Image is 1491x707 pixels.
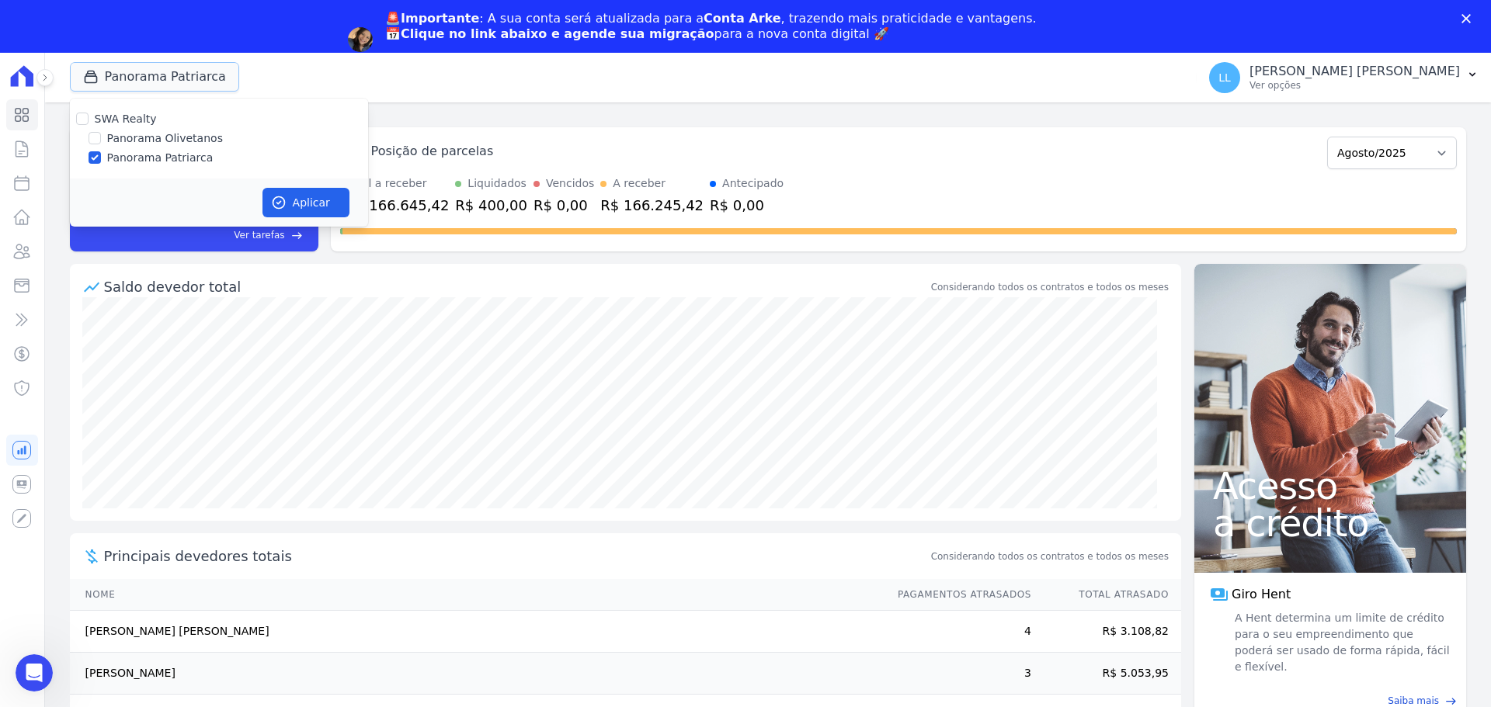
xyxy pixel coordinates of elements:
[234,228,284,242] span: Ver tarefas
[1249,64,1460,79] p: [PERSON_NAME] [PERSON_NAME]
[546,175,594,192] div: Vencidos
[70,62,239,92] button: Panorama Patriarca
[710,195,784,216] div: R$ 0,00
[401,26,714,41] b: Clique no link abaixo e agende sua migração
[1197,56,1491,99] button: LL [PERSON_NAME] [PERSON_NAME] Ver opções
[348,27,373,52] img: Profile image for Adriane
[1249,79,1460,92] p: Ver opções
[931,280,1169,294] div: Considerando todos os contratos e todos os meses
[883,653,1032,695] td: 3
[291,230,303,241] span: east
[1032,653,1181,695] td: R$ 5.053,95
[95,113,157,125] label: SWA Realty
[1032,579,1181,611] th: Total Atrasado
[70,611,883,653] td: [PERSON_NAME] [PERSON_NAME]
[104,546,928,567] span: Principais devedores totais
[931,549,1169,563] span: Considerando todos os contratos e todos os meses
[455,195,527,216] div: R$ 400,00
[385,11,479,26] b: 🚨Importante
[1232,585,1291,604] span: Giro Hent
[385,51,513,68] a: Agendar migração
[533,195,594,216] div: R$ 0,00
[70,653,883,695] td: [PERSON_NAME]
[346,175,450,192] div: Total a receber
[1213,504,1448,542] span: a crédito
[16,654,53,691] iframe: Intercom live chat
[600,195,704,216] div: R$ 166.245,42
[371,142,494,161] div: Posição de parcelas
[104,276,928,297] div: Saldo devedor total
[883,579,1032,611] th: Pagamentos Atrasados
[1461,14,1477,23] div: Fechar
[262,188,349,217] button: Aplicar
[613,175,666,192] div: A receber
[704,11,780,26] b: Conta Arke
[1445,695,1457,707] span: east
[1213,467,1448,504] span: Acesso
[1032,611,1181,653] td: R$ 3.108,82
[107,130,223,147] label: Panorama Olivetanos
[1218,72,1231,83] span: LL
[346,195,450,216] div: R$ 166.645,42
[162,228,302,242] a: Ver tarefas east
[722,175,784,192] div: Antecipado
[107,150,214,166] label: Panorama Patriarca
[883,611,1032,653] td: 4
[70,579,883,611] th: Nome
[467,175,527,192] div: Liquidados
[1232,610,1451,675] span: A Hent determina um limite de crédito para o seu empreendimento que poderá ser usado de forma ráp...
[385,11,1037,42] div: : A sua conta será atualizada para a , trazendo mais praticidade e vantagens. 📅 para a nova conta...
